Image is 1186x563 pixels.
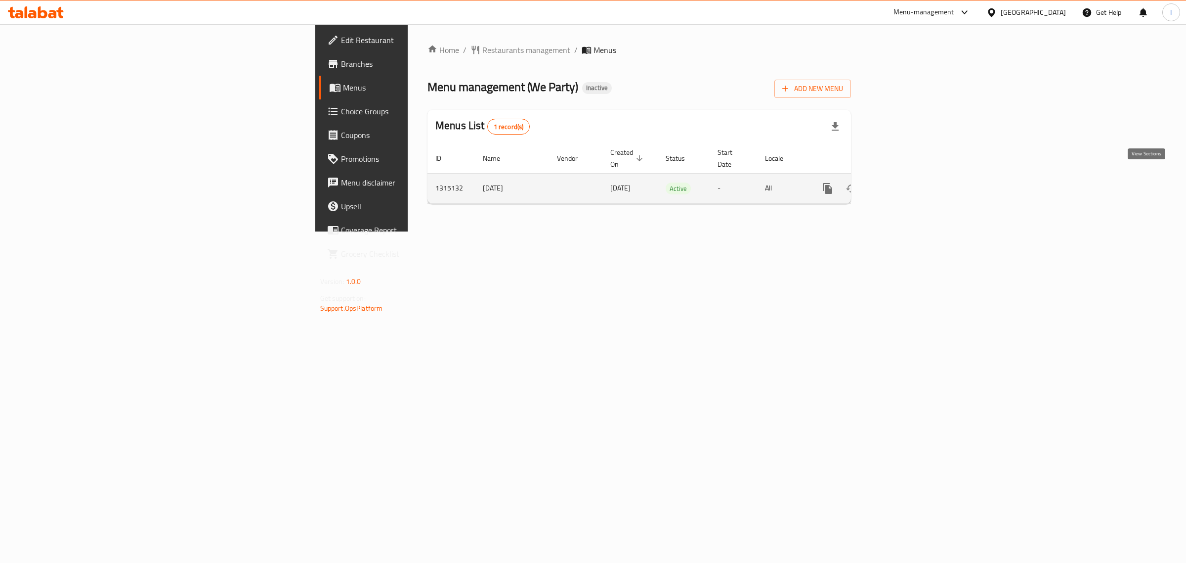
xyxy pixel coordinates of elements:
span: 1.0.0 [346,275,361,288]
button: Change Status [840,177,863,200]
table: enhanced table [427,143,919,204]
span: Edit Restaurant [341,34,506,46]
span: Grocery Checklist [341,248,506,260]
td: - [710,173,757,203]
span: Get support on: [320,292,366,305]
a: Menus [319,76,513,99]
a: Restaurants management [470,44,570,56]
a: Coverage Report [319,218,513,242]
span: Status [666,152,698,164]
span: Menus [343,82,506,94]
span: 1 record(s) [488,122,530,132]
span: [DATE] [610,182,631,194]
span: Menus [593,44,616,56]
nav: breadcrumb [427,44,851,56]
span: I [1170,7,1172,18]
div: Export file [823,115,847,139]
a: Branches [319,52,513,76]
span: Choice Groups [341,105,506,117]
span: Start Date [718,146,745,170]
a: Grocery Checklist [319,242,513,266]
a: Coupons [319,123,513,147]
a: Promotions [319,147,513,171]
div: Menu-management [893,6,954,18]
a: Choice Groups [319,99,513,123]
span: Add New Menu [782,83,843,95]
span: Coverage Report [341,224,506,236]
a: Menu disclaimer [319,171,513,194]
div: Inactive [582,82,612,94]
span: Inactive [582,84,612,92]
span: Restaurants management [482,44,570,56]
span: Name [483,152,513,164]
span: Promotions [341,153,506,165]
div: Active [666,183,691,194]
span: Locale [765,152,796,164]
span: Active [666,183,691,194]
a: Edit Restaurant [319,28,513,52]
button: Add New Menu [774,80,851,98]
span: Created On [610,146,646,170]
button: more [816,177,840,200]
li: / [574,44,578,56]
a: Support.OpsPlatform [320,302,383,315]
span: Branches [341,58,506,70]
div: Total records count [487,119,530,135]
span: Upsell [341,200,506,212]
td: All [757,173,808,203]
th: Actions [808,143,919,174]
div: [GEOGRAPHIC_DATA] [1001,7,1066,18]
span: Vendor [557,152,591,164]
span: Menu disclaimer [341,177,506,188]
a: Upsell [319,194,513,218]
span: Coupons [341,129,506,141]
h2: Menus List [435,118,530,135]
span: ID [435,152,454,164]
span: Version: [320,275,344,288]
